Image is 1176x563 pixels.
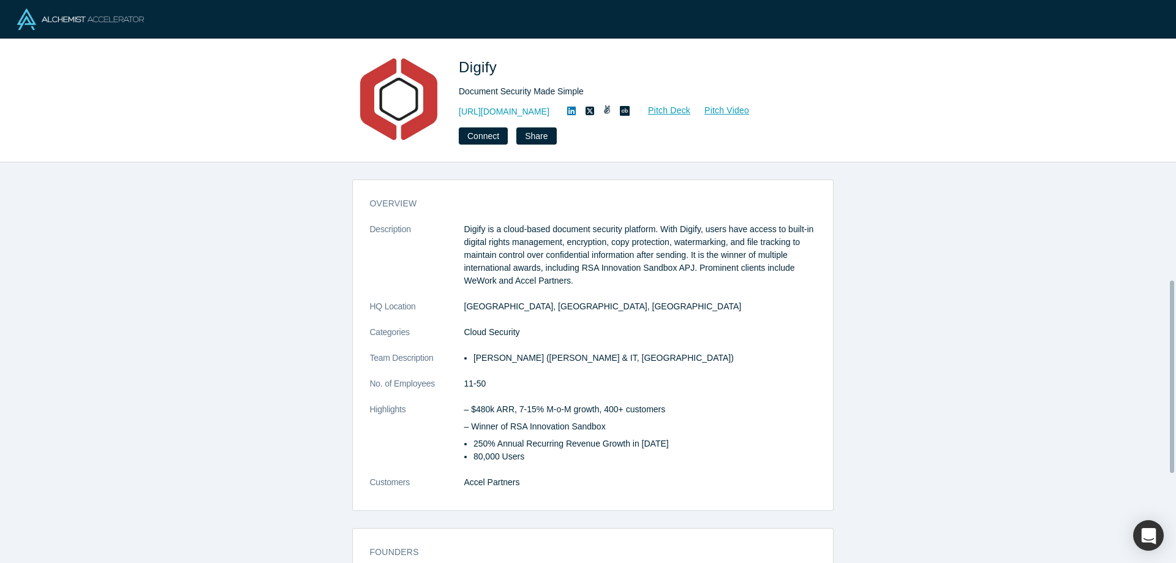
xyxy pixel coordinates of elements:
p: 250% Annual Recurring Revenue Growth in [DATE] [473,437,816,450]
button: Share [516,127,556,145]
dd: Accel Partners [464,476,816,489]
h3: Founders [370,546,799,559]
div: Document Security Made Simple [459,85,802,98]
a: Pitch Video [691,104,750,118]
dt: Customers [370,476,464,502]
a: Pitch Deck [635,104,691,118]
dd: [GEOGRAPHIC_DATA], [GEOGRAPHIC_DATA], [GEOGRAPHIC_DATA] [464,300,816,313]
dd: 11-50 [464,377,816,390]
button: Connect [459,127,508,145]
dt: Description [370,223,464,300]
dt: Highlights [370,403,464,476]
span: Digify [459,59,501,75]
span: Cloud Security [464,327,520,337]
p: – $480k ARR, 7-15% M-o-M growth, 400+ customers [464,403,816,416]
li: [PERSON_NAME] ([PERSON_NAME] & IT, [GEOGRAPHIC_DATA]) [473,352,816,365]
dt: Team Description [370,352,464,377]
a: [URL][DOMAIN_NAME] [459,105,549,118]
p: – Winner of RSA Innovation Sandbox [464,420,816,433]
dt: Categories [370,326,464,352]
p: 80,000 Users [473,450,816,463]
dt: No. of Employees [370,377,464,403]
p: Digify is a cloud-based document security platform. With Digify, users have access to built-in di... [464,223,816,287]
dt: HQ Location [370,300,464,326]
img: Digify's Logo [356,56,442,142]
h3: overview [370,197,799,210]
img: Alchemist Logo [17,9,144,30]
